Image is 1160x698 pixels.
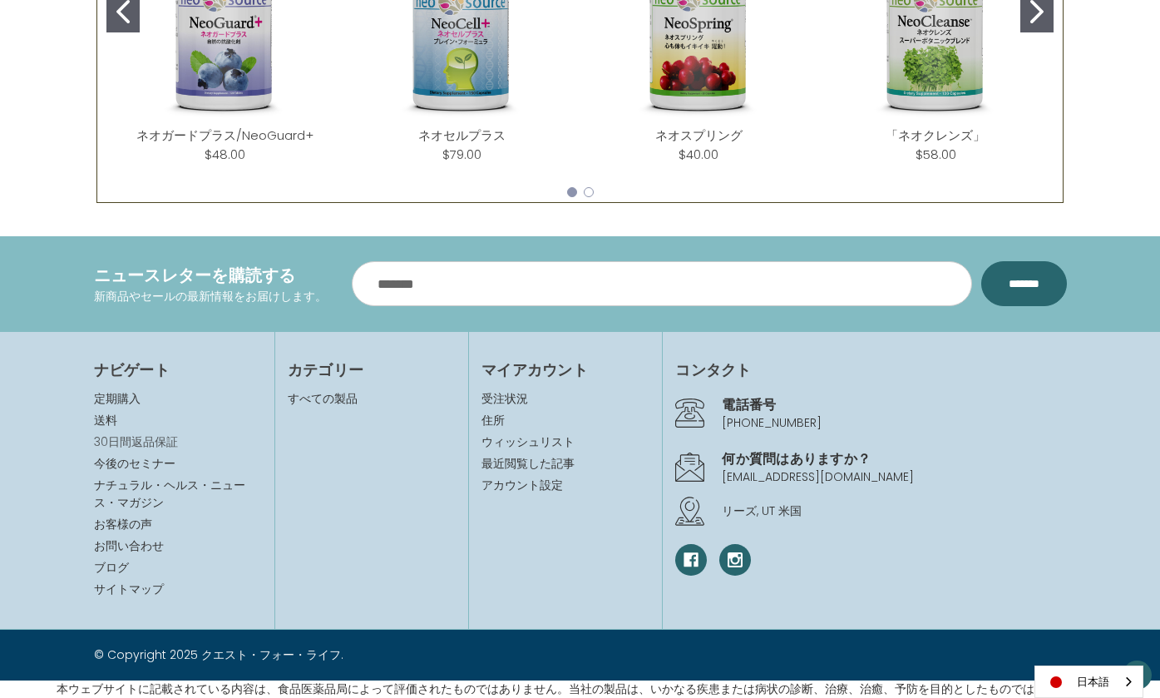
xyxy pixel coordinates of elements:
[94,412,117,428] a: 送料
[675,359,1066,381] h4: コンタクト
[567,187,577,197] button: Go to slide 1
[916,145,956,164] div: $58.00
[442,145,481,164] div: $79.00
[288,359,456,381] h4: カテゴリー
[205,145,245,164] div: $48.00
[94,646,568,664] p: © Copyright 2025 クエスト・フォー・ライフ.
[722,468,914,485] a: [EMAIL_ADDRESS][DOMAIN_NAME]
[655,126,743,144] a: ネオスプリング
[136,126,313,144] a: ネオガードプラス/NeoGuard+
[1034,666,1143,698] div: Language
[481,433,649,451] a: ウィッシュリスト
[722,414,822,431] a: [PHONE_NUMBER]
[1035,666,1143,697] a: 日本語
[288,390,358,407] a: すべての製品
[94,288,327,305] p: 新商品やセールの最新情報をお届けします。
[94,581,164,597] a: サイトマップ
[886,126,985,144] a: 「ネオクレンズ」
[722,394,1066,414] h4: 電話番号
[1034,666,1143,698] aside: Language selected: 日本語
[722,502,1066,520] p: リーズ, UT 米国
[481,455,649,473] a: 最近閲覧した記事
[94,477,245,511] a: ナチュラル・ヘルス・ニュース・マガジン
[94,390,141,407] a: 定期購入
[418,126,506,144] a: ネオセルプラス
[57,681,1104,698] p: 本ウェブサイトに記載されている内容は、食品医薬品局によって評価されたものではありません。当社の製品は、いかなる疾患または病状の診断、治療、治癒、予防を目的としたものではありません。
[679,145,718,164] div: $40.00
[481,390,649,408] a: 受注状況
[94,359,262,381] h4: ナビゲート
[94,263,327,288] h4: ニュースレターを購読する
[481,412,649,429] a: 住所
[722,448,1066,468] h4: 何か質問はありますか？
[94,537,164,554] a: お問い合わせ
[94,433,178,450] a: 30日間返品保証
[481,359,649,381] h4: マイアカウント
[94,455,175,472] a: 今後のセミナー
[94,516,152,532] a: お客様の声
[94,559,129,576] a: ブログ
[481,477,649,494] a: アカウント設定
[584,187,594,197] button: Go to slide 2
